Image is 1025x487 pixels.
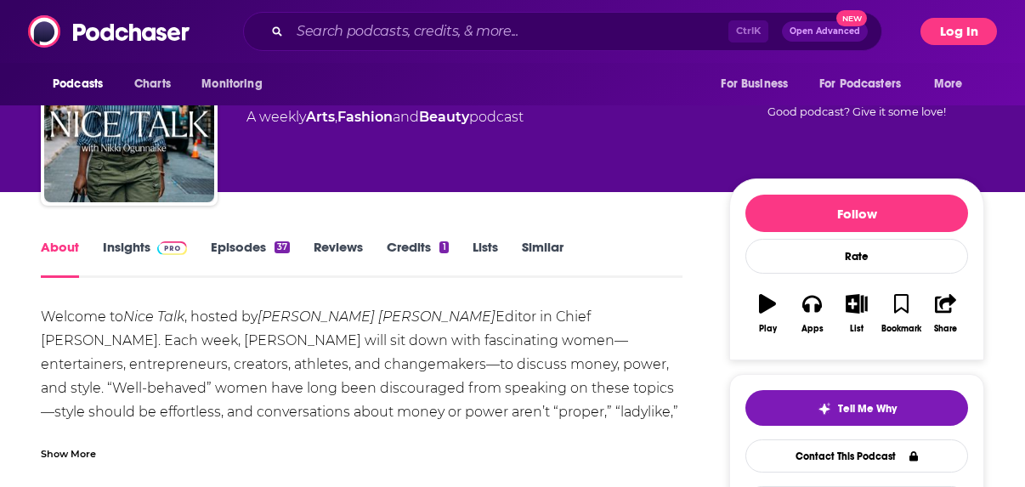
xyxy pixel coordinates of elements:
button: Follow [745,195,968,232]
div: Apps [801,324,824,334]
div: Bookmark [881,324,921,334]
button: Play [745,283,790,344]
span: Charts [134,72,171,96]
div: List [850,324,864,334]
span: Ctrl K [728,20,768,42]
img: Podchaser Pro [157,241,187,255]
button: Apps [790,283,834,344]
img: Nice Talk with Nikki Ogunnaike [44,32,214,202]
button: open menu [41,68,125,100]
div: Search podcasts, credits, & more... [243,12,882,51]
img: Podchaser - Follow, Share and Rate Podcasts [28,15,191,48]
span: Open Advanced [790,27,860,36]
span: More [934,72,963,96]
em: [PERSON_NAME] [PERSON_NAME] [258,309,496,325]
span: Monitoring [201,72,262,96]
button: open menu [808,68,926,100]
a: InsightsPodchaser Pro [103,239,187,278]
a: Arts [306,109,335,125]
button: open menu [922,68,984,100]
a: Contact This Podcast [745,439,968,473]
span: Tell Me Why [838,402,897,416]
a: About [41,239,79,278]
em: Nice Talk [123,309,184,325]
div: Rate [745,239,968,274]
span: Good podcast? Give it some love! [767,105,946,118]
div: 37 [275,241,290,253]
a: Reviews [314,239,363,278]
span: For Business [721,72,788,96]
button: Log In [920,18,997,45]
a: Similar [522,239,563,278]
a: Lists [473,239,498,278]
a: Credits1 [387,239,448,278]
button: tell me why sparkleTell Me Why [745,390,968,426]
a: Charts [123,68,181,100]
input: Search podcasts, credits, & more... [290,18,728,45]
button: Bookmark [879,283,923,344]
span: , [335,109,337,125]
div: Share [934,324,957,334]
div: A weekly podcast [246,107,524,127]
span: New [836,10,867,26]
div: Play [759,324,777,334]
span: For Podcasters [819,72,901,96]
div: 1 [439,241,448,253]
a: Fashion [337,109,393,125]
span: Podcasts [53,72,103,96]
button: open menu [190,68,284,100]
button: open menu [709,68,809,100]
button: Open AdvancedNew [782,21,868,42]
a: Beauty [419,109,469,125]
img: tell me why sparkle [818,402,831,416]
button: Share [924,283,968,344]
button: List [835,283,879,344]
span: and [393,109,419,125]
a: Episodes37 [211,239,290,278]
